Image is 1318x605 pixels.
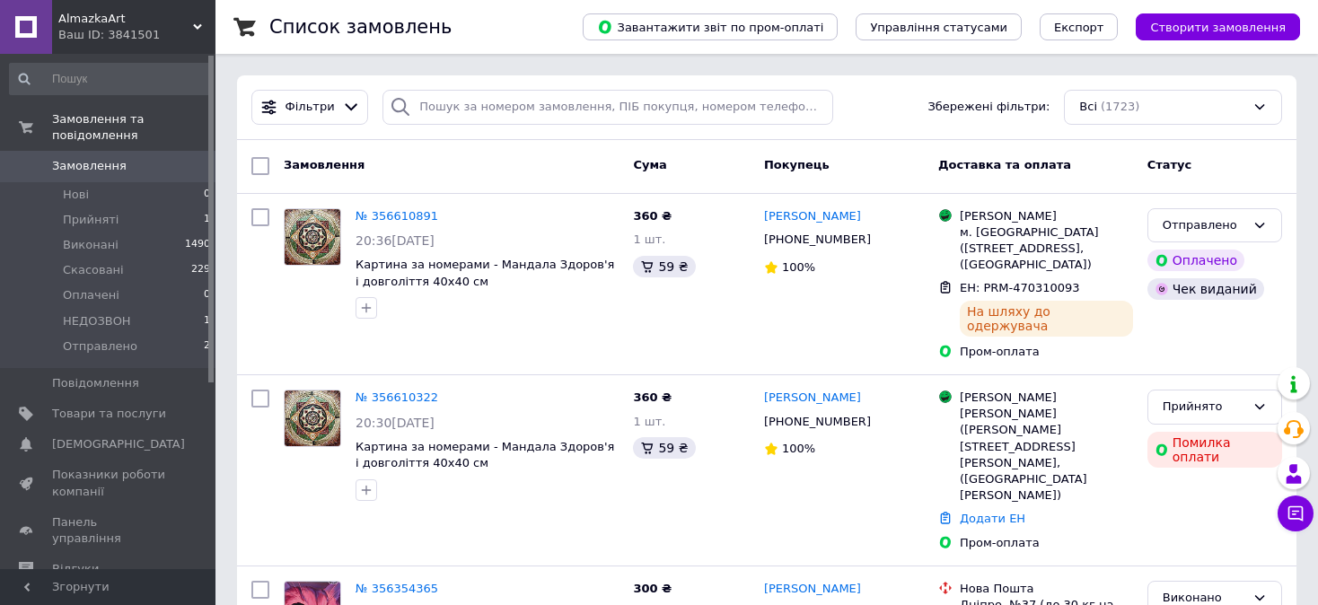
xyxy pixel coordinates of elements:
div: [PHONE_NUMBER] [760,228,874,251]
span: 100% [782,260,815,274]
span: Фільтри [286,99,335,116]
span: Панель управління [52,514,166,547]
span: Експорт [1054,21,1104,34]
span: AlmazkaArt [58,11,193,27]
span: Виконані [63,237,119,253]
span: 1 [204,313,210,329]
span: Оплачені [63,287,119,303]
span: [DEMOGRAPHIC_DATA] [52,436,185,452]
div: [PERSON_NAME] ([PERSON_NAME][STREET_ADDRESS][PERSON_NAME], ([GEOGRAPHIC_DATA][PERSON_NAME]) [960,406,1133,504]
button: Чат з покупцем [1278,495,1314,531]
a: [PERSON_NAME] [764,390,861,407]
div: Пром-оплата [960,535,1133,551]
div: Пром-оплата [960,344,1133,360]
div: м. [GEOGRAPHIC_DATA] ([STREET_ADDRESS], ([GEOGRAPHIC_DATA]) [960,224,1133,274]
span: (1723) [1101,100,1139,113]
h1: Список замовлень [269,16,452,38]
span: Замовлення [52,158,127,174]
a: № 356610322 [356,390,438,404]
span: Створити замовлення [1150,21,1286,34]
a: Картина за номерами - Мандала Здоров'я і довголіття 40х40 см [356,258,614,288]
a: Створити замовлення [1118,20,1300,33]
span: Доставка та оплата [938,158,1071,171]
button: Створити замовлення [1136,13,1300,40]
a: [PERSON_NAME] [764,208,861,225]
div: Чек виданий [1147,278,1264,300]
a: Фото товару [284,390,341,447]
span: Cума [633,158,666,171]
span: Отправлено [63,338,137,355]
span: Відгуки [52,561,99,577]
span: Показники роботи компанії [52,467,166,499]
button: Експорт [1040,13,1119,40]
a: Картина за номерами - Мандала Здоров'я і довголіття 40х40 см [356,440,614,470]
button: Управління статусами [856,13,1022,40]
span: Повідомлення [52,375,139,391]
span: 1490 [185,237,210,253]
span: 360 ₴ [633,390,672,404]
span: 2 [204,338,210,355]
div: [PHONE_NUMBER] [760,410,874,434]
img: Фото товару [285,209,340,265]
span: Замовлення [284,158,365,171]
div: [PERSON_NAME] [960,208,1133,224]
div: 59 ₴ [633,437,695,459]
button: Завантажити звіт по пром-оплаті [583,13,838,40]
span: Управління статусами [870,21,1007,34]
div: Нова Пошта [960,581,1133,597]
span: НЕДОЗВОН [63,313,131,329]
span: Покупець [764,158,830,171]
span: 1 [204,212,210,228]
span: Скасовані [63,262,124,278]
span: Товари та послуги [52,406,166,422]
span: 20:36[DATE] [356,233,435,248]
div: На шляху до одержувача [960,301,1133,337]
div: Ваш ID: 3841501 [58,27,215,43]
a: Фото товару [284,208,341,266]
a: Додати ЕН [960,512,1025,525]
div: Прийнято [1163,398,1245,416]
span: Нові [63,187,89,203]
div: Оплачено [1147,250,1244,271]
a: [PERSON_NAME] [764,581,861,598]
span: 229 [191,262,210,278]
span: ЕН: PRM-470310093 [960,281,1080,294]
span: 20:30[DATE] [356,416,435,430]
img: Фото товару [285,390,340,446]
input: Пошук за номером замовлення, ПІБ покупця, номером телефону, Email, номером накладної [382,90,832,125]
div: 59 ₴ [633,256,695,277]
span: 0 [204,287,210,303]
div: [PERSON_NAME] [960,390,1133,406]
span: Завантажити звіт по пром-оплаті [597,19,823,35]
span: 1 шт. [633,232,665,246]
a: № 356610891 [356,209,438,223]
span: Замовлення та повідомлення [52,111,215,144]
span: 360 ₴ [633,209,672,223]
span: Всі [1079,99,1097,116]
span: Статус [1147,158,1192,171]
span: Прийняті [63,212,119,228]
span: 0 [204,187,210,203]
div: Помилка оплати [1147,432,1282,468]
span: 1 шт. [633,415,665,428]
input: Пошук [9,63,212,95]
span: 300 ₴ [633,582,672,595]
span: Збережені фільтри: [927,99,1050,116]
div: Отправлено [1163,216,1245,235]
a: № 356354365 [356,582,438,595]
span: 100% [782,442,815,455]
